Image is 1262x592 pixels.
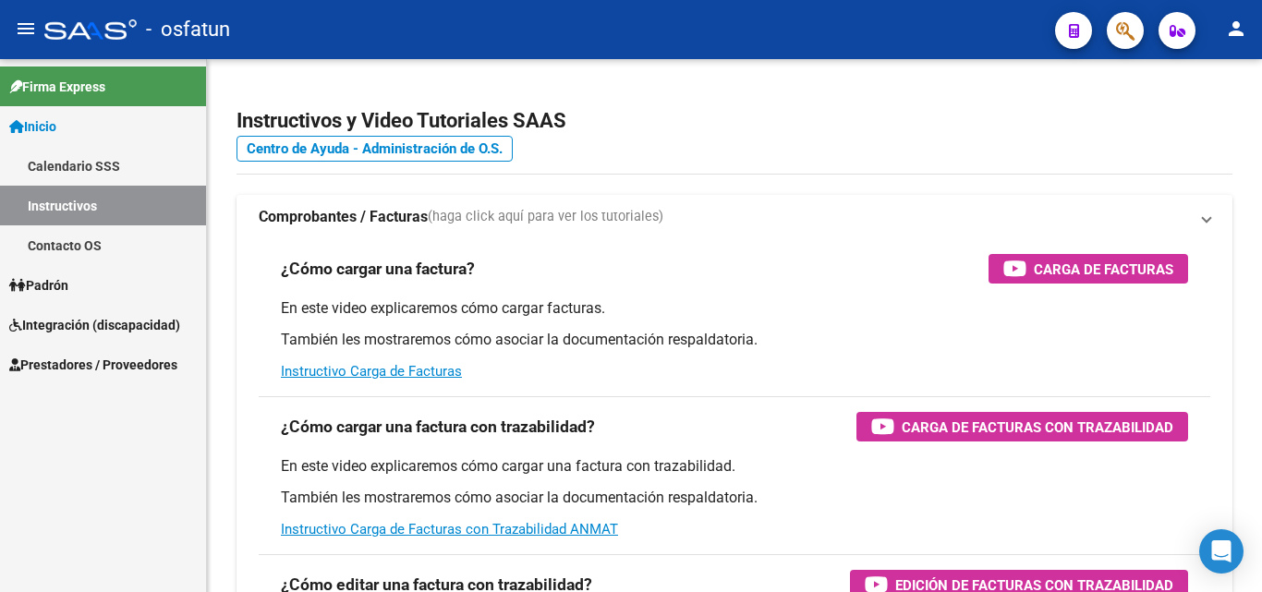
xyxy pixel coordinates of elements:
span: Padrón [9,275,68,296]
button: Carga de Facturas [989,254,1188,284]
div: Open Intercom Messenger [1199,529,1244,574]
span: Inicio [9,116,56,137]
mat-icon: menu [15,18,37,40]
h3: ¿Cómo cargar una factura con trazabilidad? [281,414,595,440]
span: Carga de Facturas con Trazabilidad [902,416,1173,439]
p: También les mostraremos cómo asociar la documentación respaldatoria. [281,330,1188,350]
span: - osfatun [146,9,230,50]
span: (haga click aquí para ver los tutoriales) [428,207,663,227]
span: Integración (discapacidad) [9,315,180,335]
span: Firma Express [9,77,105,97]
span: Carga de Facturas [1034,258,1173,281]
mat-icon: person [1225,18,1247,40]
a: Instructivo Carga de Facturas con Trazabilidad ANMAT [281,521,618,538]
p: En este video explicaremos cómo cargar una factura con trazabilidad. [281,456,1188,477]
h3: ¿Cómo cargar una factura? [281,256,475,282]
mat-expansion-panel-header: Comprobantes / Facturas(haga click aquí para ver los tutoriales) [237,195,1232,239]
a: Centro de Ayuda - Administración de O.S. [237,136,513,162]
button: Carga de Facturas con Trazabilidad [856,412,1188,441]
span: Prestadores / Proveedores [9,355,177,375]
h2: Instructivos y Video Tutoriales SAAS [237,103,1232,139]
p: También les mostraremos cómo asociar la documentación respaldatoria. [281,488,1188,508]
a: Instructivo Carga de Facturas [281,363,462,380]
p: En este video explicaremos cómo cargar facturas. [281,298,1188,319]
strong: Comprobantes / Facturas [259,207,428,227]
